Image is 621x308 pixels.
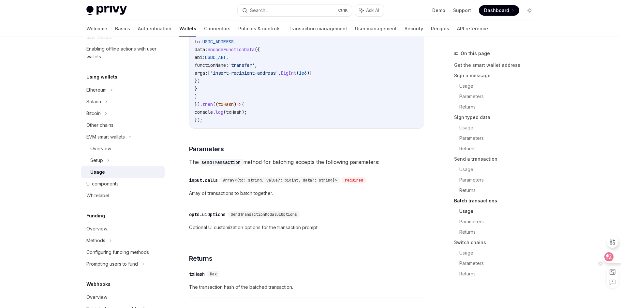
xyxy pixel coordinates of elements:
[525,5,535,16] button: Toggle dark mode
[195,78,200,84] span: })
[138,21,171,37] a: Authentication
[86,121,113,129] div: Other chains
[242,109,247,115] span: );
[189,144,224,154] span: Parameters
[459,91,540,102] a: Parameters
[195,54,205,60] span: abi:
[189,177,218,183] div: input.calls
[459,227,540,237] a: Returns
[457,21,488,37] a: API reference
[281,70,296,76] span: BigInt
[234,39,236,45] span: ,
[459,248,540,258] a: Usage
[189,211,226,218] div: opts.uiOptions
[195,86,197,92] span: }
[195,101,202,107] span: }).
[115,21,130,37] a: Basics
[454,112,540,123] a: Sign typed data
[250,7,268,14] div: Search...
[90,156,103,164] div: Setup
[86,6,127,15] img: light logo
[215,109,223,115] span: log
[453,7,471,14] a: Support
[484,7,509,14] span: Dashboard
[296,70,299,76] span: (
[366,7,379,14] span: Ask AI
[86,248,149,256] div: Configuring funding methods
[299,70,307,76] span: 1e6
[355,21,397,37] a: User management
[86,73,117,81] h5: Using wallets
[223,178,337,183] span: Array<{to: string, value?: bigint, data?: string}>
[199,159,243,166] code: sendTransaction
[229,62,255,68] span: 'transfer'
[86,21,107,37] a: Welcome
[454,196,540,206] a: Batch transactions
[202,39,234,45] span: USDC_ADDRESS
[459,164,540,175] a: Usage
[189,271,205,277] div: txHash
[86,260,138,268] div: Prompting users to fund
[189,254,213,263] span: Returns
[195,47,208,52] span: data:
[278,70,281,76] span: ,
[459,206,540,216] a: Usage
[86,237,105,244] div: Methods
[459,102,540,112] a: Returns
[454,237,540,248] a: Switch chains
[242,101,244,107] span: {
[307,70,312,76] span: )]
[195,117,202,123] span: });
[405,21,423,37] a: Security
[431,21,449,37] a: Recipes
[226,109,242,115] span: txHash
[454,154,540,164] a: Send a transaction
[195,94,197,99] span: ]
[86,98,101,106] div: Solana
[81,166,165,178] a: Usage
[90,168,105,176] div: Usage
[479,5,519,16] a: Dashboard
[454,70,540,81] a: Sign a message
[195,39,202,45] span: to:
[459,258,540,269] a: Parameters
[355,5,384,16] button: Ask AI
[195,62,229,68] span: functionName:
[189,224,424,231] span: Optional UI customization options for the transaction prompt.
[459,269,540,279] a: Returns
[210,271,217,277] span: Hex
[236,101,242,107] span: =>
[195,109,213,115] span: console
[86,293,107,301] div: Overview
[86,180,119,188] div: UI components
[189,283,424,291] span: The transaction hash of the batched transaction.
[454,60,540,70] a: Get the smart wallet address
[189,157,424,167] span: The method for batching accepts the following parameters:
[208,70,210,76] span: [
[86,225,107,233] div: Overview
[218,101,234,107] span: txHash
[86,212,105,220] h5: Funding
[90,145,111,153] div: Overview
[432,7,445,14] a: Demo
[459,81,540,91] a: Usage
[81,246,165,258] a: Configuring funding methods
[86,192,109,199] div: Whitelabel
[86,86,107,94] div: Ethereum
[81,223,165,235] a: Overview
[204,21,230,37] a: Connectors
[86,110,101,117] div: Bitcoin
[81,291,165,303] a: Overview
[81,190,165,201] a: Whitelabel
[205,54,226,60] span: USDC_ABI
[461,50,490,57] span: On this page
[210,70,278,76] span: 'insert-recipient-address'
[195,70,208,76] span: args:
[81,178,165,190] a: UI components
[208,47,255,52] span: encodeFunctionData
[86,133,125,141] div: EVM smart wallets
[459,216,540,227] a: Parameters
[81,43,165,63] a: Enabling offline actions with user wallets
[213,101,218,107] span: ((
[255,62,257,68] span: ,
